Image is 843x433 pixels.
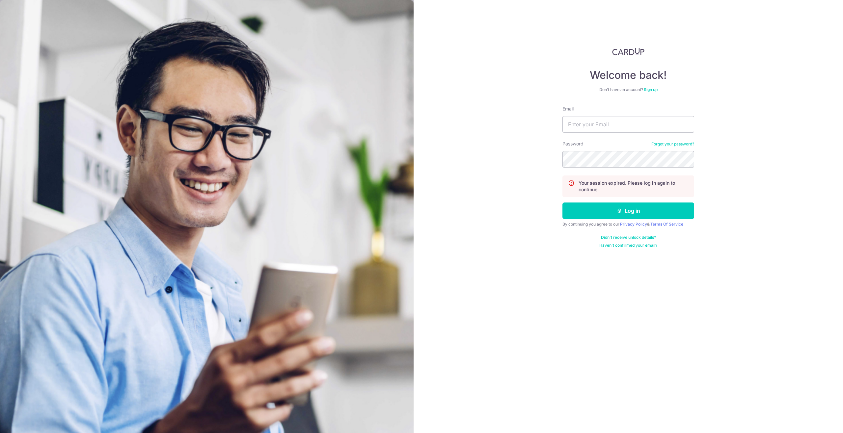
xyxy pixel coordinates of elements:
label: Password [562,140,584,147]
h4: Welcome back! [562,69,694,82]
p: Your session expired. Please log in again to continue. [579,180,689,193]
a: Forgot your password? [651,141,694,147]
img: CardUp Logo [612,47,644,55]
a: Sign up [644,87,658,92]
div: Don’t have an account? [562,87,694,92]
a: Terms Of Service [650,222,683,227]
a: Didn't receive unlock details? [601,235,656,240]
a: Haven't confirmed your email? [599,243,657,248]
div: By continuing you agree to our & [562,222,694,227]
label: Email [562,106,574,112]
input: Enter your Email [562,116,694,133]
a: Privacy Policy [620,222,647,227]
button: Log in [562,202,694,219]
